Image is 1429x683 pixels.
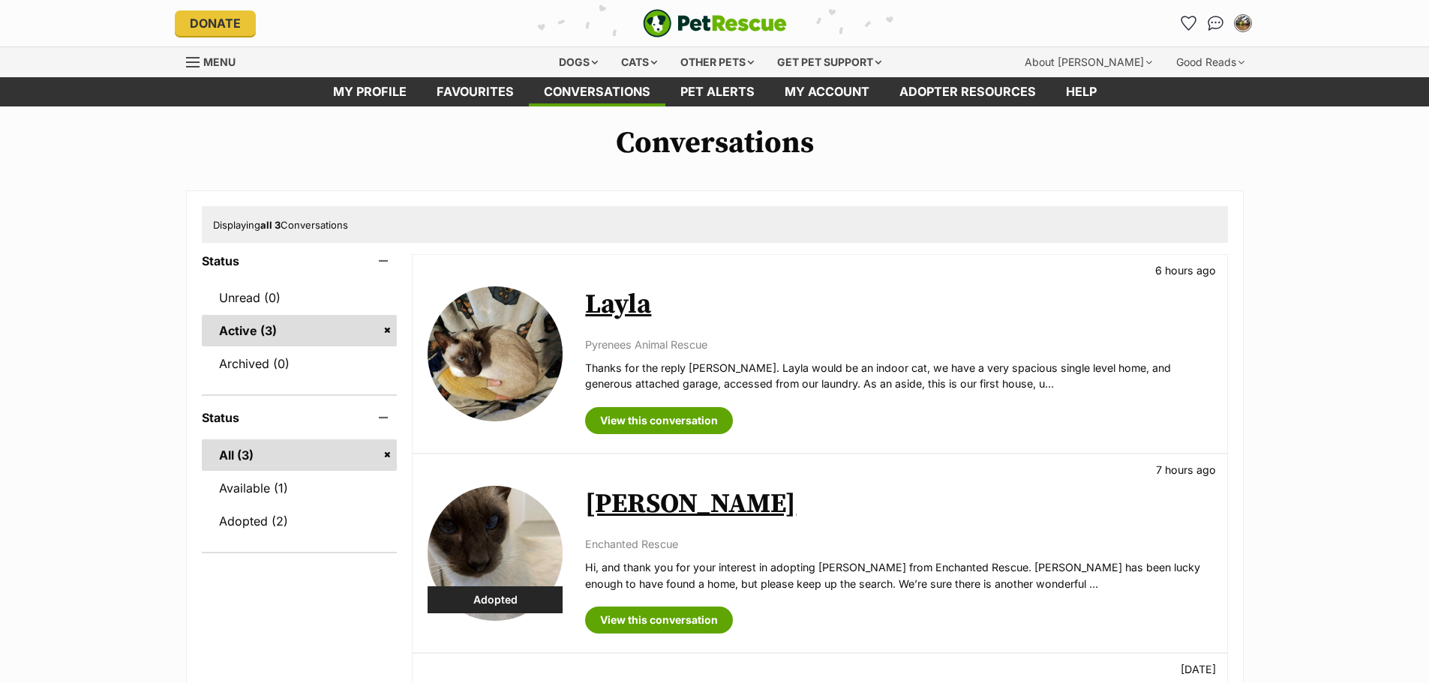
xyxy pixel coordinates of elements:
a: conversations [529,77,665,106]
a: All (3) [202,439,398,471]
a: Adopter resources [884,77,1051,106]
div: Good Reads [1166,47,1255,77]
div: Dogs [548,47,608,77]
button: My account [1231,11,1255,35]
a: View this conversation [585,407,733,434]
img: Simon [428,486,563,621]
a: PetRescue [643,9,787,37]
div: Other pets [670,47,764,77]
header: Status [202,254,398,268]
p: 6 hours ago [1155,262,1216,278]
a: Favourites [422,77,529,106]
a: Donate [175,10,256,36]
div: Adopted [428,586,563,613]
p: Pyrenees Animal Rescue [585,337,1211,352]
a: Layla [585,288,651,322]
div: Cats [611,47,668,77]
header: Status [202,411,398,424]
a: [PERSON_NAME] [585,487,796,521]
p: 7 hours ago [1156,462,1216,478]
img: Layla [428,286,563,421]
a: Menu [186,47,246,74]
img: Ian Sprawson profile pic [1235,16,1250,31]
img: logo-e224e6f780fb5917bec1dbf3a21bbac754714ae5b6737aabdf751b685950b380.svg [643,9,787,37]
a: Pet alerts [665,77,770,106]
a: Help [1051,77,1112,106]
a: Favourites [1177,11,1201,35]
a: Adopted (2) [202,505,398,537]
ul: Account quick links [1177,11,1255,35]
a: Unread (0) [202,282,398,313]
a: Active (3) [202,315,398,346]
a: View this conversation [585,607,733,634]
span: Displaying Conversations [213,219,348,231]
a: Conversations [1204,11,1228,35]
strong: all 3 [260,219,281,231]
p: Thanks for the reply [PERSON_NAME]. Layla would be an indoor cat, we have a very spacious single ... [585,360,1211,392]
a: My profile [318,77,422,106]
a: Available (1) [202,472,398,504]
p: Enchanted Rescue [585,536,1211,552]
a: Archived (0) [202,348,398,379]
div: About [PERSON_NAME] [1014,47,1163,77]
div: Get pet support [767,47,892,77]
img: chat-41dd97257d64d25036548639549fe6c8038ab92f7586957e7f3b1b290dea8141.svg [1208,16,1223,31]
p: Hi, and thank you for your interest in adopting [PERSON_NAME] from Enchanted Rescue. [PERSON_NAME... [585,559,1211,592]
a: My account [770,77,884,106]
p: [DATE] [1181,661,1216,677]
span: Menu [203,55,236,68]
